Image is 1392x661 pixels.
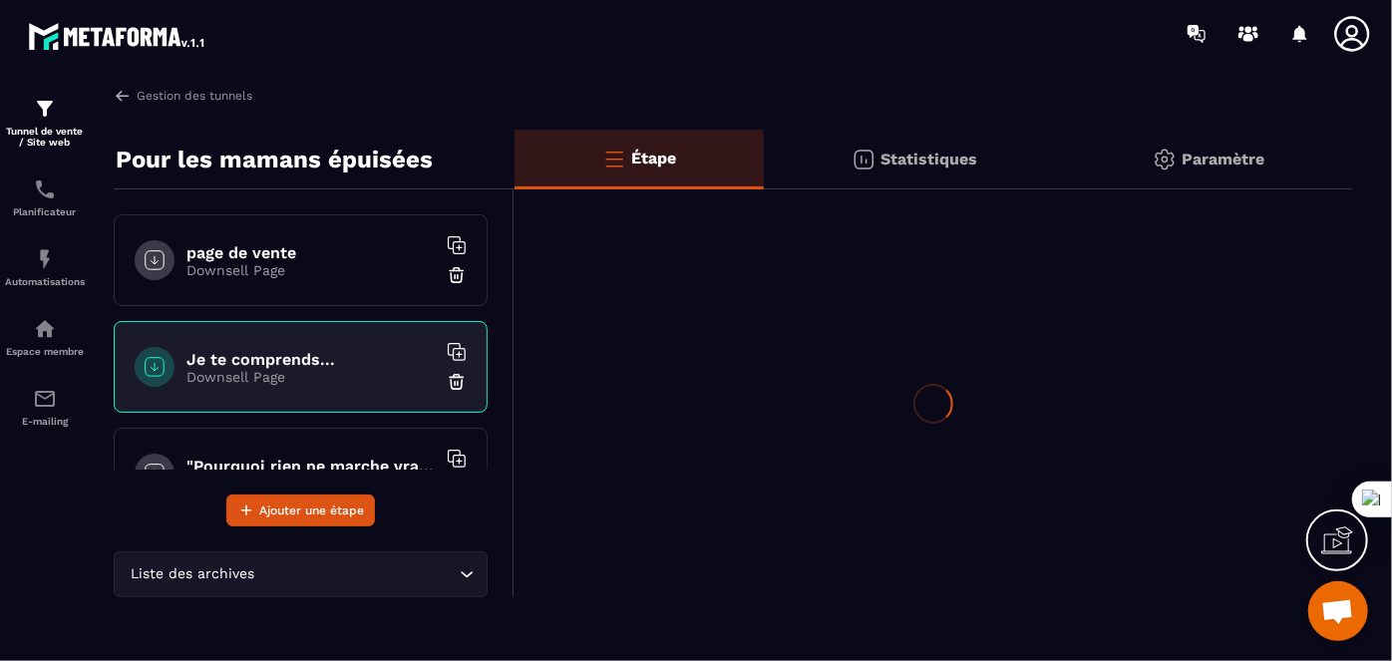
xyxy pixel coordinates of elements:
[1308,581,1368,641] a: Ouvrir le chat
[1182,150,1264,168] p: Paramètre
[33,317,57,341] img: automations
[880,150,977,168] p: Statistiques
[852,148,875,171] img: stats.20deebd0.svg
[259,563,455,585] input: Search for option
[226,495,375,526] button: Ajouter une étape
[5,232,85,302] a: automationsautomationsAutomatisations
[5,82,85,163] a: formationformationTunnel de vente / Site web
[33,387,57,411] img: email
[1153,148,1177,171] img: setting-gr.5f69749f.svg
[33,97,57,121] img: formation
[5,416,85,427] p: E-mailing
[186,369,436,385] p: Downsell Page
[33,247,57,271] img: automations
[186,262,436,278] p: Downsell Page
[186,350,436,369] h6: Je te comprends...
[116,140,433,179] p: Pour les mamans épuisées
[114,87,252,105] a: Gestion des tunnels
[602,147,626,170] img: bars-o.4a397970.svg
[114,551,488,597] div: Search for option
[5,276,85,287] p: Automatisations
[114,87,132,105] img: arrow
[5,372,85,442] a: emailemailE-mailing
[259,500,364,520] span: Ajouter une étape
[28,18,207,54] img: logo
[5,346,85,357] p: Espace membre
[33,177,57,201] img: scheduler
[5,302,85,372] a: automationsautomationsEspace membre
[186,457,436,476] h6: "Pourquoi rien ne marche vraiment"
[5,126,85,148] p: Tunnel de vente / Site web
[186,243,436,262] h6: page de vente
[5,163,85,232] a: schedulerschedulerPlanificateur
[5,206,85,217] p: Planificateur
[447,372,467,392] img: trash
[127,563,259,585] span: Liste des archives
[631,149,676,167] p: Étape
[447,265,467,285] img: trash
